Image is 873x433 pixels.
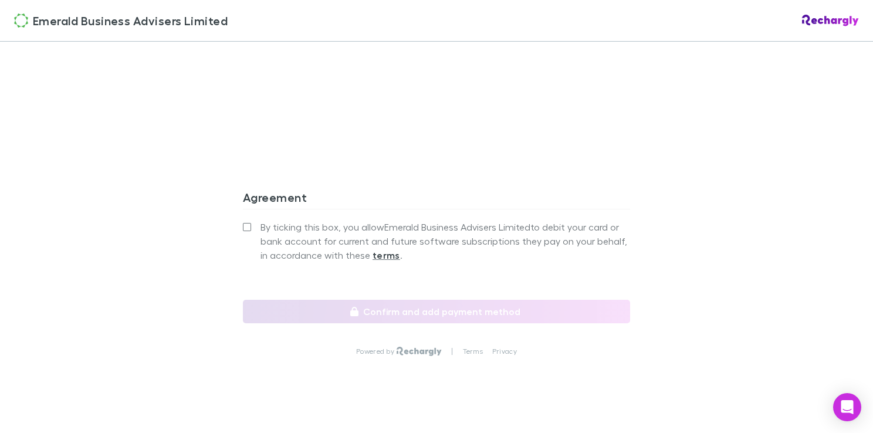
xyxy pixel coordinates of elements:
[243,300,630,323] button: Confirm and add payment method
[373,249,400,261] strong: terms
[833,393,861,421] div: Open Intercom Messenger
[356,347,397,356] p: Powered by
[492,347,517,356] a: Privacy
[243,190,630,209] h3: Agreement
[33,12,228,29] span: Emerald Business Advisers Limited
[14,13,28,28] img: Emerald Business Advisers Limited's Logo
[260,220,630,262] span: By ticking this box, you allow Emerald Business Advisers Limited to debit your card or bank accou...
[397,347,442,356] img: Rechargly Logo
[802,15,859,26] img: Rechargly Logo
[451,347,453,356] p: |
[463,347,483,356] a: Terms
